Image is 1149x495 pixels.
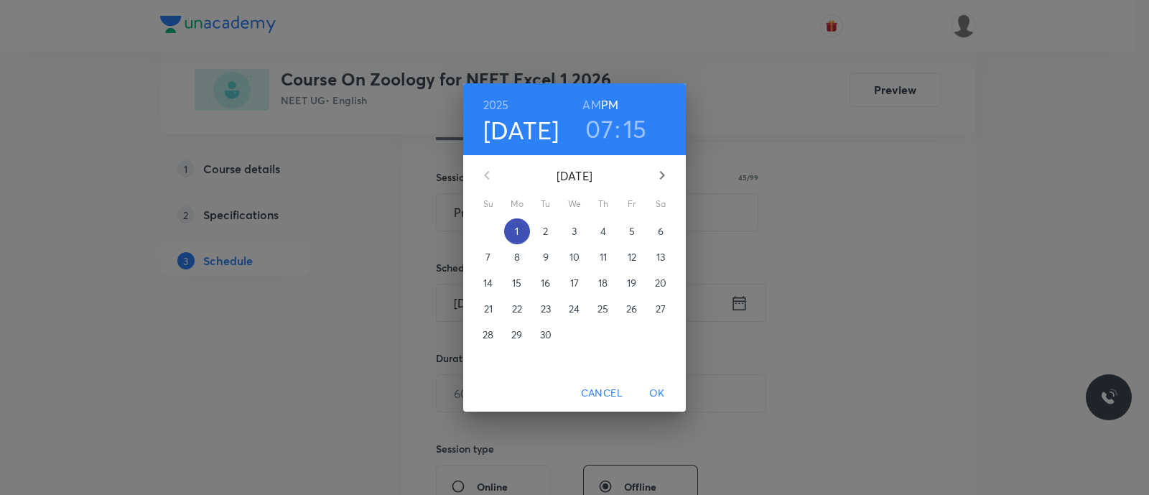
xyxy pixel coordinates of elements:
p: 17 [570,276,579,290]
p: 21 [484,302,493,316]
button: 2 [533,218,559,244]
span: OK [640,384,674,402]
button: 19 [619,270,645,296]
button: Cancel [575,380,628,407]
p: 16 [541,276,550,290]
button: 7 [475,244,501,270]
p: 24 [569,302,580,316]
p: 14 [483,276,493,290]
p: 5 [629,224,635,239]
p: 20 [655,276,666,290]
span: Th [590,197,616,211]
button: 6 [648,218,674,244]
button: 8 [504,244,530,270]
button: 25 [590,296,616,322]
button: 14 [475,270,501,296]
button: 13 [648,244,674,270]
p: 29 [511,328,522,342]
p: 10 [569,250,580,264]
button: 16 [533,270,559,296]
button: 07 [585,114,613,144]
p: 18 [598,276,608,290]
p: [DATE] [504,167,645,185]
p: 23 [541,302,551,316]
p: 1 [515,224,518,239]
span: We [562,197,587,211]
button: 23 [533,296,559,322]
button: 26 [619,296,645,322]
p: 28 [483,328,493,342]
button: 1 [504,218,530,244]
button: 15 [504,270,530,296]
p: 6 [658,224,664,239]
p: 25 [597,302,608,316]
p: 26 [626,302,637,316]
button: 11 [590,244,616,270]
p: 15 [512,276,521,290]
button: 18 [590,270,616,296]
p: 8 [514,250,520,264]
button: 30 [533,322,559,348]
p: 2 [543,224,548,239]
button: 28 [475,322,501,348]
p: 7 [485,250,490,264]
button: 3 [562,218,587,244]
span: Mo [504,197,530,211]
button: 5 [619,218,645,244]
button: 2025 [483,95,509,115]
button: 24 [562,296,587,322]
button: OK [634,380,680,407]
button: PM [601,95,618,115]
button: 27 [648,296,674,322]
button: 20 [648,270,674,296]
p: 27 [656,302,666,316]
button: 9 [533,244,559,270]
button: AM [582,95,600,115]
button: 17 [562,270,587,296]
button: 4 [590,218,616,244]
span: Cancel [581,384,623,402]
p: 19 [627,276,636,290]
p: 4 [600,224,606,239]
span: Tu [533,197,559,211]
button: 21 [475,296,501,322]
button: 12 [619,244,645,270]
button: 22 [504,296,530,322]
p: 22 [512,302,522,316]
button: 10 [562,244,587,270]
h3: : [615,114,620,144]
span: Su [475,197,501,211]
p: 13 [656,250,665,264]
button: [DATE] [483,115,559,145]
p: 12 [628,250,636,264]
button: 15 [623,114,647,144]
button: 29 [504,322,530,348]
p: 11 [600,250,607,264]
p: 30 [540,328,552,342]
span: Fr [619,197,645,211]
span: Sa [648,197,674,211]
p: 3 [572,224,577,239]
p: 9 [543,250,549,264]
